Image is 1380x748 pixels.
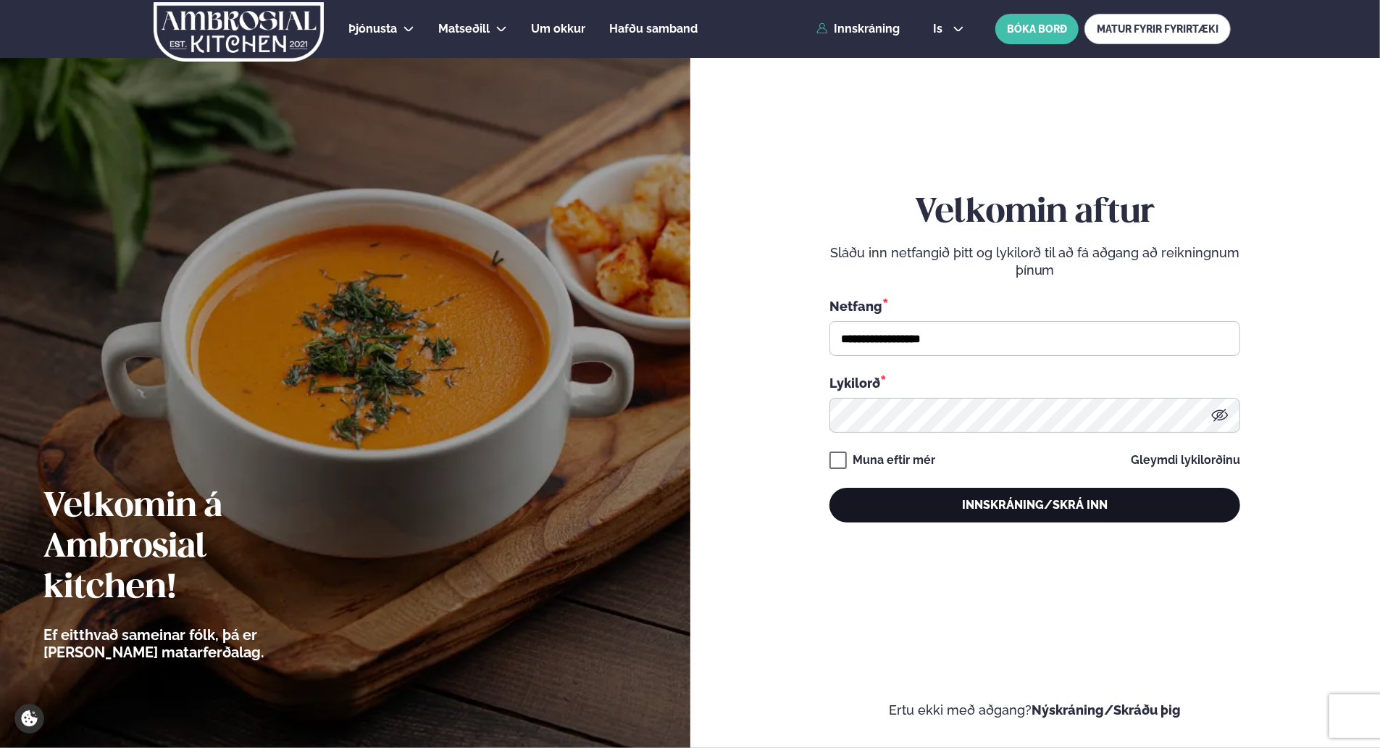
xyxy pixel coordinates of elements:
span: Þjónusta [348,22,397,36]
h2: Velkomin á Ambrosial kitchen! [43,487,344,609]
span: Matseðill [438,22,490,36]
img: logo [152,2,325,62]
p: Ertu ekki með aðgang? [734,702,1337,719]
div: Netfang [829,296,1240,315]
a: MATUR FYRIR FYRIRTÆKI [1084,14,1231,44]
a: Hafðu samband [609,20,698,38]
span: Um okkur [531,22,585,36]
a: Nýskráning/Skráðu þig [1032,702,1181,718]
div: Lykilorð [829,373,1240,392]
a: Um okkur [531,20,585,38]
a: Cookie settings [14,704,44,734]
p: Sláðu inn netfangið þitt og lykilorð til að fá aðgang að reikningnum þínum [829,244,1240,279]
button: Innskráning/Skrá inn [829,488,1240,523]
h2: Velkomin aftur [829,193,1240,233]
span: is [933,23,947,35]
p: Ef eitthvað sameinar fólk, þá er [PERSON_NAME] matarferðalag. [43,626,344,661]
a: Gleymdi lykilorðinu [1131,454,1240,466]
a: Innskráning [816,22,900,36]
button: is [921,23,976,35]
span: Hafðu samband [609,22,698,36]
a: Þjónusta [348,20,397,38]
button: BÓKA BORÐ [995,14,1079,44]
a: Matseðill [438,20,490,38]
